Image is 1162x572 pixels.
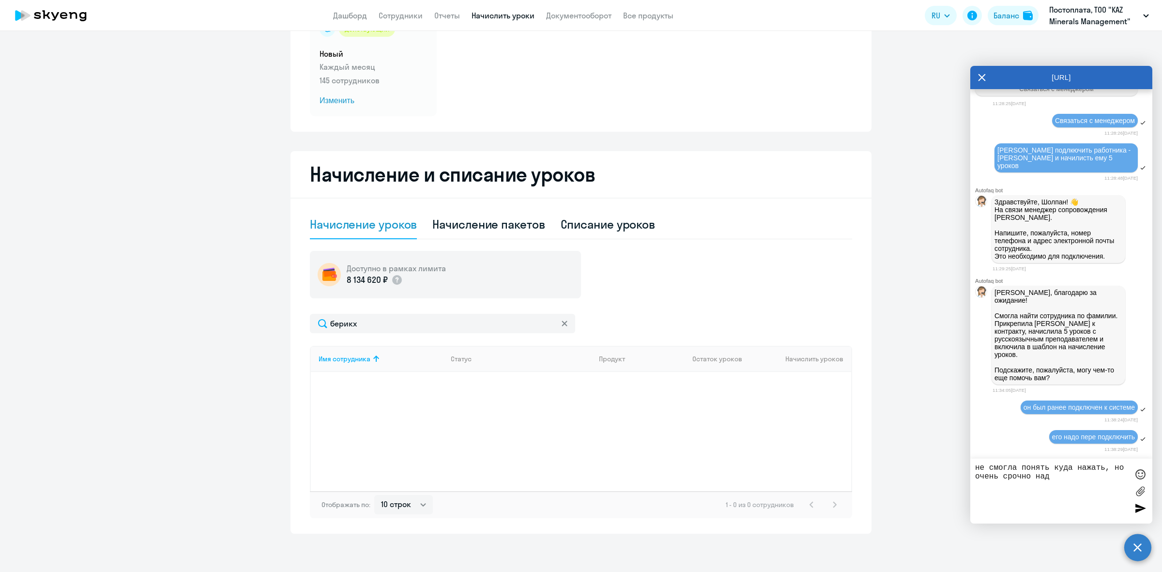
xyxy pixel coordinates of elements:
div: Начисление пакетов [432,216,545,232]
p: 8 134 620 ₽ [347,274,387,286]
h2: Начисление и списание уроков [310,163,852,186]
p: На связи менеджер сопровождения [PERSON_NAME]. Напишите, пожалуйста, номер телефона и адрес элект... [994,206,1122,260]
a: Дашборд [333,11,367,20]
time: 11:29:25[DATE] [993,266,1026,271]
p: 145 сотрудников [320,75,427,86]
img: bot avatar [976,286,988,300]
h5: Доступно в рамках лимита [347,263,446,274]
span: Изменить [320,95,427,107]
span: Связаться с менеджером [1055,117,1135,124]
time: 11:28:26[DATE] [1104,130,1138,136]
textarea: не смогла понять куда нажать, но очень срочно над [975,464,1128,519]
div: Статус [451,355,591,363]
p: Каждый месяц [320,61,427,73]
div: Списание уроков [561,216,656,232]
div: Autofaq bot [975,278,1152,284]
p: [PERSON_NAME], благодарю за ожидание! Смогла найти сотрудника по фамилии. Прикрепила [PERSON_NAME... [994,289,1122,382]
span: Отображать по: [321,500,370,509]
label: Лимит 10 файлов [1133,484,1147,498]
img: balance [1023,11,1033,20]
span: он был ранее подключен к системе [1024,403,1135,411]
button: Постоплата, ТОО "KAZ Minerals Management" [1044,4,1154,27]
img: wallet-circle.png [318,263,341,286]
time: 11:28:25[DATE] [993,101,1026,106]
img: bot avatar [976,196,988,210]
time: 11:34:05[DATE] [993,387,1026,393]
span: RU [932,10,940,21]
a: Все продукты [623,11,673,20]
div: Начисление уроков [310,216,417,232]
div: Продукт [599,355,685,363]
input: Поиск по имени, email, продукту или статусу [310,314,575,333]
div: Остаток уроков [692,355,752,363]
time: 11:28:48[DATE] [1104,175,1138,181]
time: 11:38:29[DATE] [1104,447,1138,452]
a: Сотрудники [379,11,423,20]
div: Баланс [994,10,1019,21]
p: Постоплата, ТОО "KAZ Minerals Management" [1049,4,1139,27]
div: Имя сотрудника [319,355,370,363]
p: Здравствуйте, Шолпан! 👋 [994,198,1122,206]
time: 11:38:24[DATE] [1104,417,1138,422]
div: Продукт [599,355,625,363]
th: Начислить уроков [752,346,851,372]
span: его надо пере подключить [1052,433,1135,441]
h5: Новый [320,48,427,59]
div: Autofaq bot [975,187,1152,193]
span: [PERSON_NAME] подлкючить работника - [PERSON_NAME] и начилисть ему 5 уроков [997,146,1132,170]
span: 1 - 0 из 0 сотрудников [726,500,794,509]
button: RU [925,6,957,25]
button: Балансbalance [988,6,1039,25]
a: Отчеты [434,11,460,20]
a: Начислить уроки [472,11,535,20]
div: Статус [451,355,472,363]
a: Документооборот [546,11,612,20]
span: Остаток уроков [692,355,742,363]
div: Имя сотрудника [319,355,443,363]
